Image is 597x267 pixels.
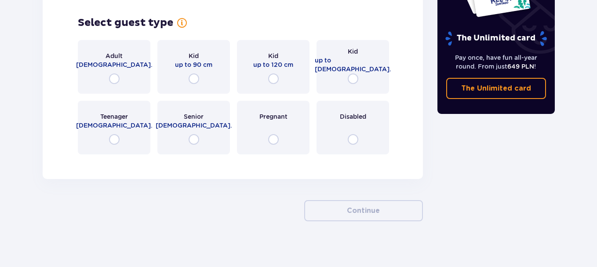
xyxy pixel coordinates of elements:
p: up to 90 cm [175,60,212,69]
p: [DEMOGRAPHIC_DATA]. [76,121,153,130]
p: Disabled [340,112,366,121]
p: Select guest type [78,16,173,29]
p: Teenager [100,112,128,121]
p: Kid [189,51,199,60]
p: [DEMOGRAPHIC_DATA]. [76,60,153,69]
p: Senior [184,112,204,121]
a: The Unlimited card [446,78,546,99]
button: Continue [304,200,423,221]
p: Kid [348,47,358,56]
p: up to 120 cm [253,60,293,69]
p: The Unlimited card [461,84,531,93]
span: 649 PLN [507,63,534,70]
p: The Unlimited card [444,31,548,46]
p: [DEMOGRAPHIC_DATA]. [156,121,232,130]
p: up to [DEMOGRAPHIC_DATA]. [315,56,391,73]
p: Pay once, have fun all-year round. From just ! [446,53,546,71]
p: Continue [347,206,380,216]
p: Adult [106,51,123,60]
p: Kid [268,51,278,60]
p: Pregnant [259,112,288,121]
